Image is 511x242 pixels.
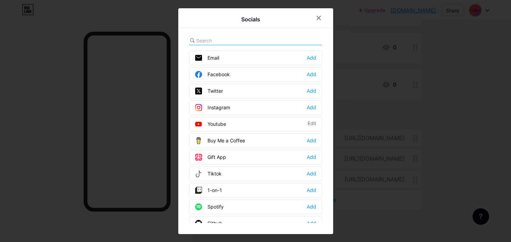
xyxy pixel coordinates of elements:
div: Github [195,220,222,227]
div: Facebook [195,71,230,78]
div: Twitter [195,88,223,94]
div: Add [307,220,316,227]
div: Spotify [195,203,224,210]
div: Add [307,137,316,144]
div: Instagram [195,104,230,111]
input: Search [196,37,272,44]
div: Add [307,88,316,94]
div: Gift App [195,154,226,161]
div: Tiktok [195,170,222,177]
div: Socials [241,15,260,23]
div: 1-on-1 [195,187,222,194]
div: Add [307,187,316,194]
div: Add [307,170,316,177]
div: Add [307,154,316,161]
div: Add [307,71,316,78]
div: Edit [308,121,316,128]
div: Email [195,54,219,61]
div: Add [307,104,316,111]
div: Buy Me a Coffee [195,137,245,144]
div: Youtube [195,121,226,128]
div: Add [307,203,316,210]
div: Add [307,54,316,61]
